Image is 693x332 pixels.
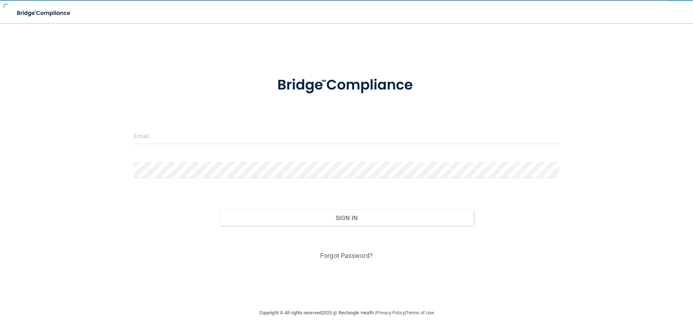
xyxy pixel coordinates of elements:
a: Terms of Use [406,310,434,315]
a: Forgot Password? [320,252,373,259]
img: bridge_compliance_login_screen.278c3ca4.svg [262,66,431,104]
button: Sign In [219,210,474,226]
img: bridge_compliance_login_screen.278c3ca4.svg [11,6,77,21]
input: Email [134,128,559,144]
a: Privacy Policy [376,310,405,315]
div: Copyright © All rights reserved 2025 @ Rectangle Health | | [215,301,478,324]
